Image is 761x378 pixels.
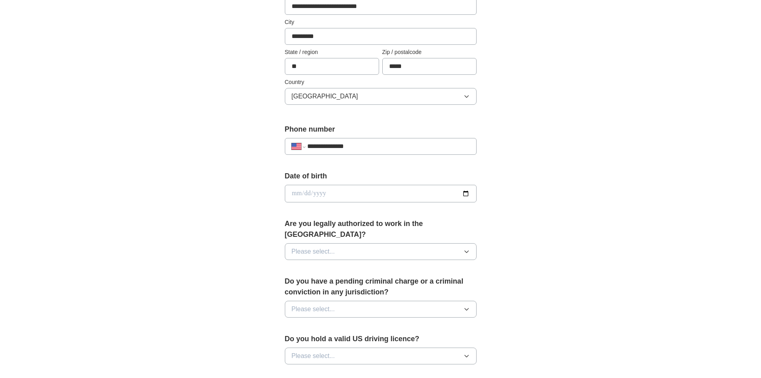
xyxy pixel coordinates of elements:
label: Are you legally authorized to work in the [GEOGRAPHIC_DATA]? [285,218,477,240]
button: Please select... [285,243,477,260]
label: Country [285,78,477,86]
span: Please select... [292,247,335,256]
label: Date of birth [285,171,477,182]
label: City [285,18,477,26]
button: Please select... [285,301,477,318]
span: Please select... [292,351,335,361]
span: Please select... [292,304,335,314]
button: Please select... [285,348,477,364]
button: [GEOGRAPHIC_DATA] [285,88,477,105]
label: State / region [285,48,379,56]
label: Do you have a pending criminal charge or a criminal conviction in any jurisdiction? [285,276,477,298]
span: [GEOGRAPHIC_DATA] [292,92,358,101]
label: Do you hold a valid US driving licence? [285,334,477,344]
label: Zip / postalcode [382,48,477,56]
label: Phone number [285,124,477,135]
